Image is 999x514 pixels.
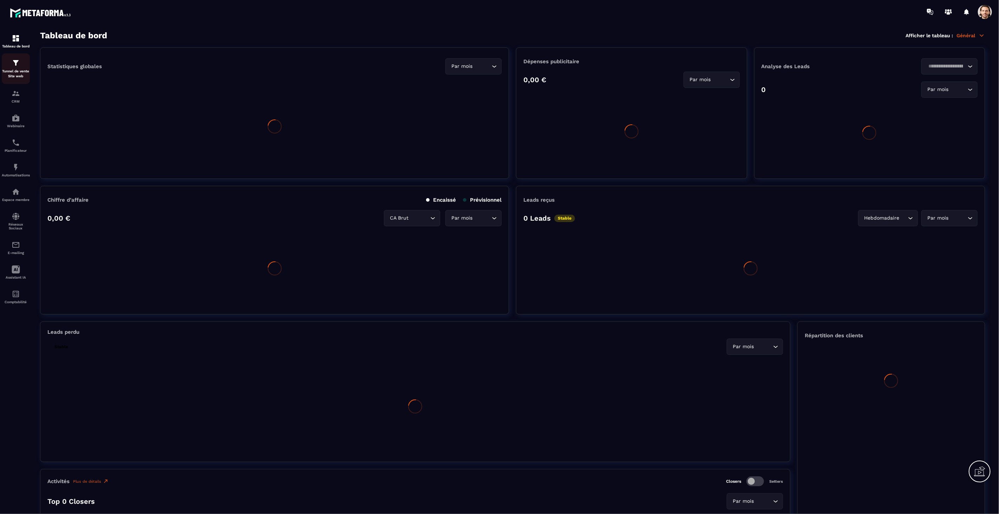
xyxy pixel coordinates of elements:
span: Hebdomadaire [863,214,901,222]
p: Stable [51,343,72,351]
p: Tunnel de vente Site web [2,69,30,79]
p: Afficher le tableau : [906,33,953,38]
input: Search for option [926,63,966,70]
img: formation [12,89,20,98]
div: Search for option [727,493,783,509]
p: Analyse des Leads [762,63,870,70]
div: Search for option [858,210,918,226]
img: social-network [12,212,20,221]
a: Plus de détails [73,479,109,484]
p: 0,00 € [523,76,546,84]
p: Statistiques globales [47,63,102,70]
div: Search for option [921,58,978,74]
p: Setters [769,479,783,484]
input: Search for option [474,63,490,70]
div: Search for option [445,58,502,74]
span: Par mois [731,497,756,505]
h3: Tableau de bord [40,31,107,40]
img: scheduler [12,138,20,147]
span: Par mois [731,343,756,351]
p: Planificateur [2,149,30,152]
div: Search for option [727,339,783,355]
div: Search for option [921,82,978,98]
span: Par mois [926,214,950,222]
a: formationformationTableau de bord [2,29,30,53]
span: CA Brut [388,214,410,222]
p: Top 0 Closers [47,497,95,506]
p: Automatisations [2,173,30,177]
a: schedulerschedulerPlanificateur [2,133,30,158]
p: Réseaux Sociaux [2,222,30,230]
p: 0,00 € [47,214,70,222]
img: automations [12,114,20,122]
a: Assistant IA [2,260,30,285]
p: Encaissé [426,197,456,203]
p: Répartition des clients [805,332,978,339]
p: Stable [554,215,575,222]
p: Comptabilité [2,300,30,304]
div: Search for option [384,210,440,226]
p: Webinaire [2,124,30,128]
a: formationformationCRM [2,84,30,109]
p: E-mailing [2,251,30,255]
p: Leads reçus [523,197,555,203]
p: Espace membre [2,198,30,202]
p: 0 [762,85,766,94]
p: 0 Leads [523,214,551,222]
img: formation [12,34,20,43]
a: automationsautomationsWebinaire [2,109,30,133]
a: formationformationTunnel de vente Site web [2,53,30,84]
input: Search for option [950,214,966,222]
p: Général [956,32,985,39]
img: email [12,241,20,249]
div: Search for option [445,210,502,226]
input: Search for option [410,214,429,222]
p: Prévisionnel [463,197,502,203]
p: Leads perdu [47,329,79,335]
img: logo [10,6,73,19]
a: automationsautomationsEspace membre [2,182,30,207]
span: Par mois [450,63,474,70]
div: Search for option [921,210,978,226]
img: narrow-up-right-o.6b7c60e2.svg [103,479,109,484]
input: Search for option [756,497,771,505]
p: Activités [47,478,70,484]
p: Dépenses publicitaire [523,58,739,65]
input: Search for option [756,343,771,351]
span: Par mois [450,214,474,222]
a: emailemailE-mailing [2,235,30,260]
p: Tableau de bord [2,44,30,48]
p: CRM [2,99,30,103]
div: Search for option [684,72,740,88]
a: automationsautomationsAutomatisations [2,158,30,182]
span: Par mois [926,86,950,93]
a: social-networksocial-networkRéseaux Sociaux [2,207,30,235]
input: Search for option [712,76,728,84]
img: automations [12,163,20,171]
img: automations [12,188,20,196]
img: formation [12,59,20,67]
input: Search for option [901,214,906,222]
p: Assistant IA [2,275,30,279]
input: Search for option [950,86,966,93]
a: accountantaccountantComptabilité [2,285,30,309]
span: Par mois [688,76,712,84]
p: Chiffre d’affaire [47,197,89,203]
input: Search for option [474,214,490,222]
img: accountant [12,290,20,298]
p: Closers [726,479,741,484]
